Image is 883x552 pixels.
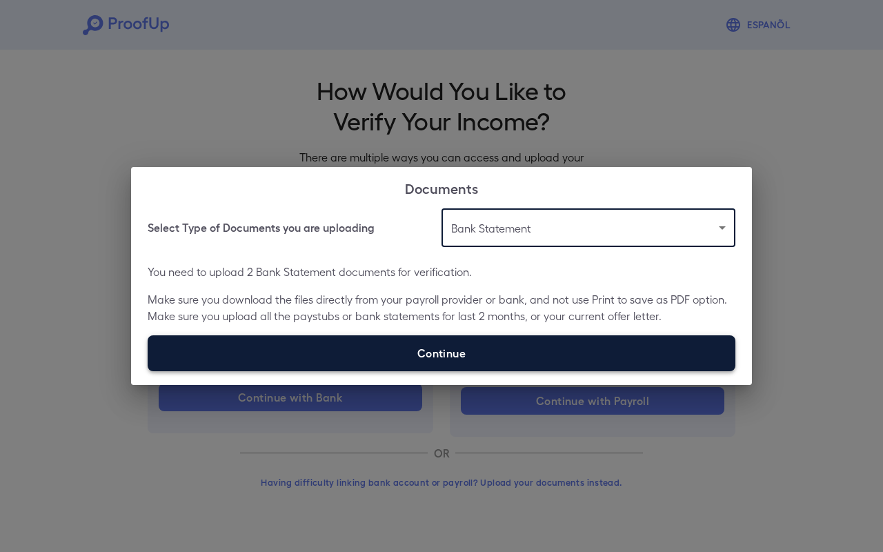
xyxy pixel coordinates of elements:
p: You need to upload 2 Bank Statement documents for verification. [148,264,735,280]
div: Bank Statement [441,208,735,247]
label: Continue [148,335,735,371]
h6: Select Type of Documents you are uploading [148,219,375,236]
p: Make sure you download the files directly from your payroll provider or bank, and not use Print t... [148,291,735,324]
h2: Documents [131,167,752,208]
